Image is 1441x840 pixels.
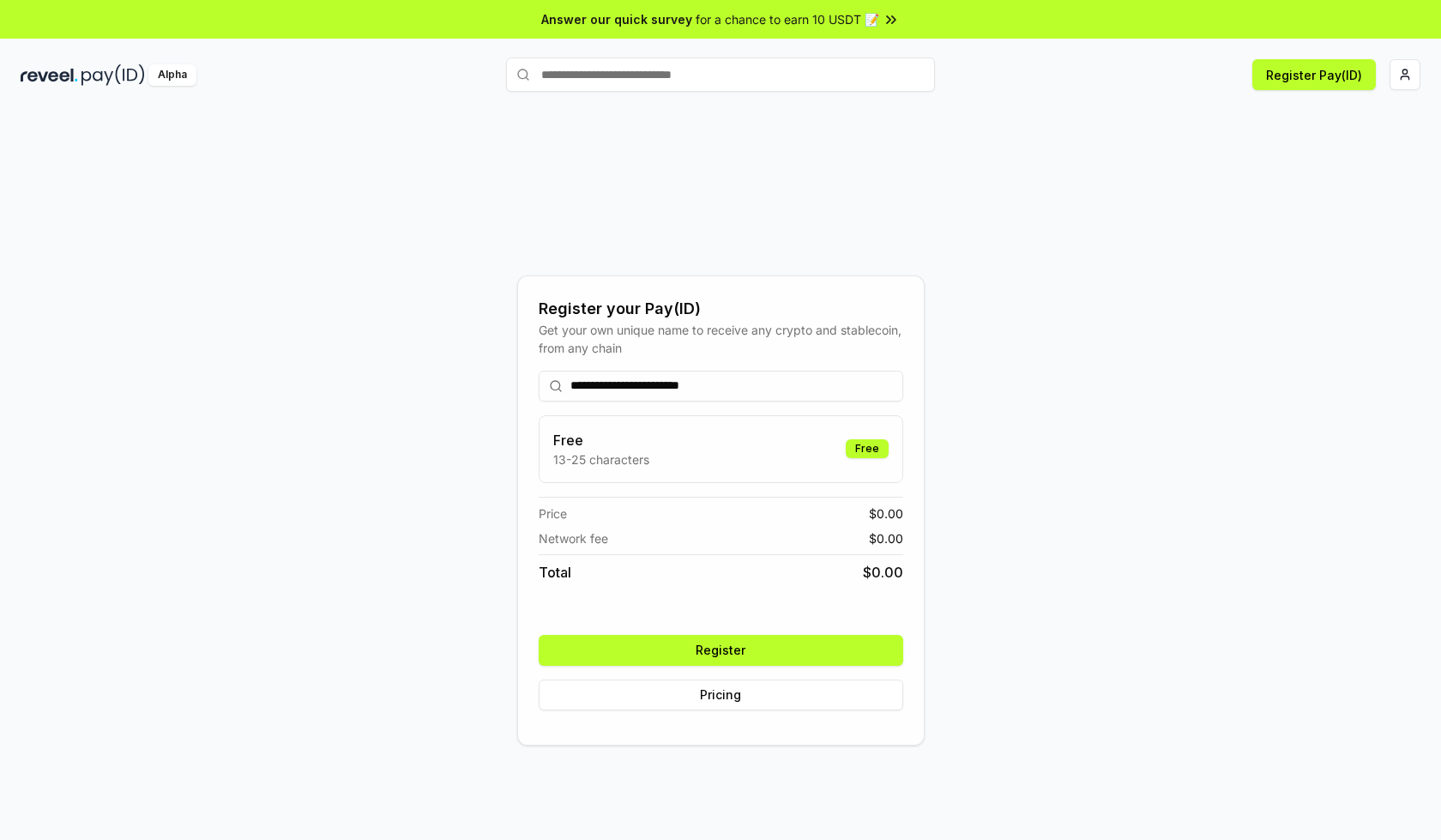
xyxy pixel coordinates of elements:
div: Free [846,439,889,458]
span: Network fee [539,529,608,547]
span: $ 0.00 [863,562,903,583]
p: 13-25 characters [553,450,649,468]
span: Total [539,562,571,583]
span: Price [539,505,567,523]
span: Answer our quick survey [541,10,692,28]
img: pay_id [81,64,145,86]
h3: Free [553,430,649,450]
div: Register your Pay(ID) [539,297,903,321]
div: Get your own unique name to receive any crypto and stablecoin, from any chain [539,321,903,357]
div: Alpha [148,64,196,86]
button: Pricing [539,680,903,710]
img: reveel_dark [21,64,78,86]
span: $ 0.00 [869,505,903,523]
button: Register [539,635,903,666]
button: Register Pay(ID) [1252,59,1376,90]
span: for a chance to earn 10 USDT 📝 [696,10,879,28]
span: $ 0.00 [869,529,903,547]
